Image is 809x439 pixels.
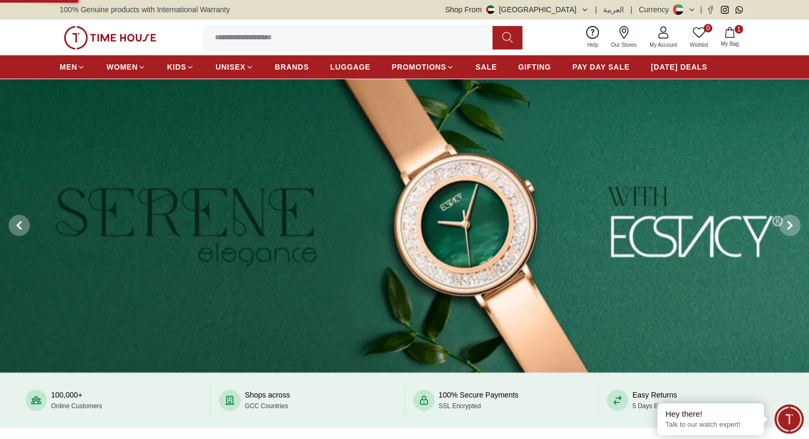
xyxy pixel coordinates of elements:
span: PROMOTIONS [391,62,446,72]
a: [DATE] DEALS [651,57,707,77]
span: My Bag [716,40,743,48]
img: ... [64,26,156,49]
a: Whatsapp [735,6,743,14]
span: BRANDS [275,62,309,72]
div: 100,000+ [51,390,102,411]
img: United Arab Emirates [486,5,495,14]
span: | [630,4,632,15]
span: [DATE] DEALS [651,62,707,72]
a: Facebook [706,6,714,14]
span: WOMEN [106,62,138,72]
button: Shop From[GEOGRAPHIC_DATA] [445,4,589,15]
a: SALE [476,57,497,77]
div: 100% Secure Payments [439,390,519,411]
span: GIFTING [518,62,551,72]
span: SSL Encrypted [439,402,481,410]
p: Talk to our watch expert! [665,420,756,429]
a: Instagram [721,6,729,14]
span: 0 [704,24,712,32]
a: PROMOTIONS [391,57,454,77]
button: 1My Bag [714,25,745,50]
a: BRANDS [275,57,309,77]
div: Easy Returns [632,390,685,411]
span: 1 [735,25,743,33]
a: KIDS [167,57,194,77]
span: Wishlist [686,41,712,49]
span: Help [583,41,603,49]
span: 100% Genuine products with International Warranty [60,4,230,15]
a: MEN [60,57,85,77]
a: Our Stores [605,24,643,51]
span: | [700,4,702,15]
span: UNISEX [215,62,245,72]
div: Shops across [245,390,290,411]
span: | [595,4,597,15]
div: Hey there! [665,409,756,419]
span: Online Customers [51,402,102,410]
span: GCC Countries [245,402,288,410]
a: GIFTING [518,57,551,77]
a: Help [581,24,605,51]
a: PAY DAY SALE [572,57,630,77]
span: Our Stores [607,41,641,49]
span: SALE [476,62,497,72]
span: KIDS [167,62,186,72]
span: 5 Days Exchange* [632,402,685,410]
a: LUGGAGE [330,57,371,77]
span: My Account [645,41,681,49]
a: UNISEX [215,57,253,77]
div: Currency [639,4,673,15]
button: العربية [603,4,624,15]
span: PAY DAY SALE [572,62,630,72]
a: 0Wishlist [683,24,714,51]
span: LUGGAGE [330,62,371,72]
span: MEN [60,62,77,72]
div: Chat Widget [774,404,804,434]
a: WOMEN [106,57,146,77]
